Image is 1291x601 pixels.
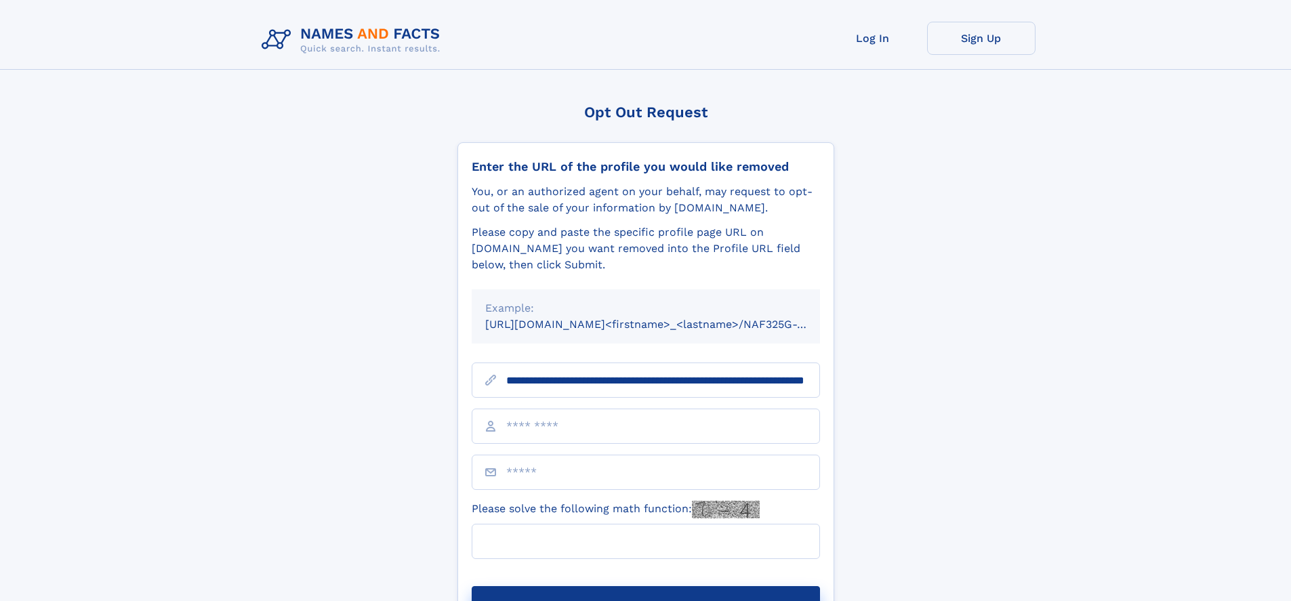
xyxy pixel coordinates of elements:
[485,300,806,316] div: Example:
[472,224,820,273] div: Please copy and paste the specific profile page URL on [DOMAIN_NAME] you want removed into the Pr...
[256,22,451,58] img: Logo Names and Facts
[927,22,1036,55] a: Sign Up
[819,22,927,55] a: Log In
[472,184,820,216] div: You, or an authorized agent on your behalf, may request to opt-out of the sale of your informatio...
[472,159,820,174] div: Enter the URL of the profile you would like removed
[457,104,834,121] div: Opt Out Request
[485,318,846,331] small: [URL][DOMAIN_NAME]<firstname>_<lastname>/NAF325G-xxxxxxxx
[472,501,760,518] label: Please solve the following math function:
